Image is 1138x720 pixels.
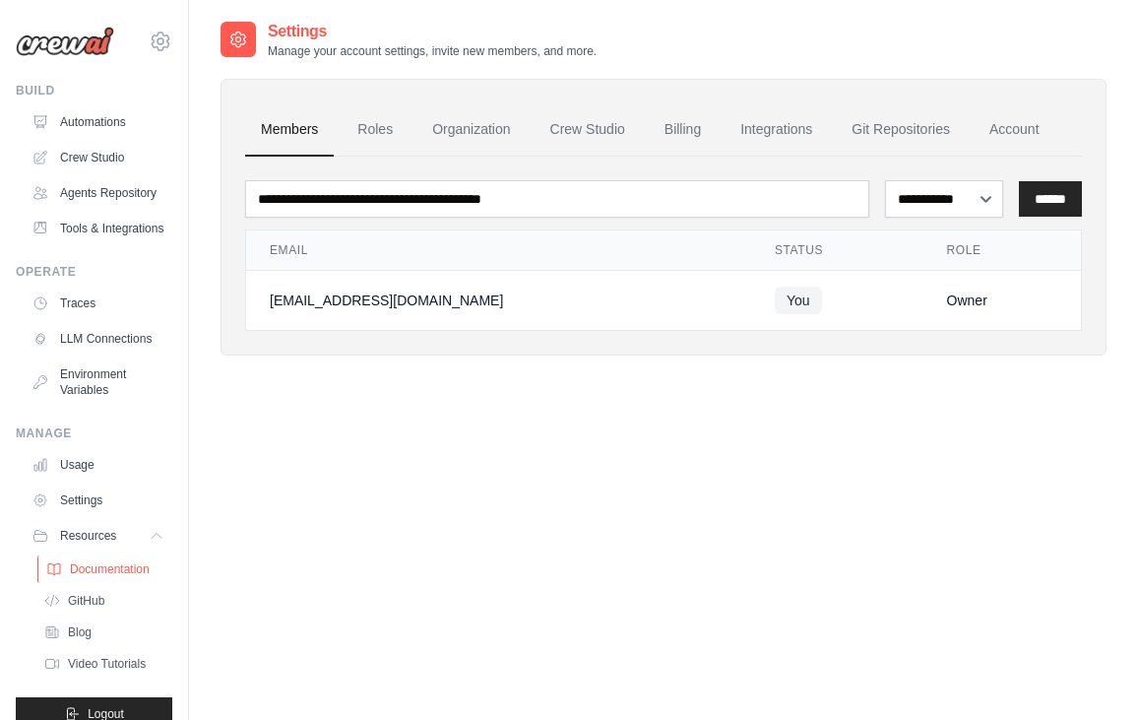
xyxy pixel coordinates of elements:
div: [EMAIL_ADDRESS][DOMAIN_NAME] [270,291,727,310]
a: Documentation [37,556,174,583]
a: Members [245,103,334,157]
th: Email [246,230,751,271]
img: Logo [16,27,114,56]
span: Documentation [70,561,150,577]
span: Video Tutorials [68,656,146,672]
a: Blog [35,619,172,646]
a: Organization [416,103,526,157]
a: Account [974,103,1055,157]
a: Crew Studio [535,103,641,157]
div: Manage [16,425,172,441]
span: Blog [68,624,92,640]
a: LLM Connections [24,323,172,355]
a: GitHub [35,587,172,615]
a: Environment Variables [24,359,172,406]
a: Usage [24,449,172,481]
th: Role [923,230,1081,271]
a: Git Repositories [836,103,966,157]
a: Traces [24,288,172,319]
a: Agents Repository [24,177,172,209]
a: Automations [24,106,172,138]
a: Integrations [725,103,828,157]
a: Crew Studio [24,142,172,173]
a: Video Tutorials [35,650,172,678]
th: Status [751,230,923,271]
div: Build [16,83,172,98]
a: Tools & Integrations [24,213,172,244]
span: You [775,287,822,314]
div: Owner [947,291,1057,310]
a: Roles [342,103,409,157]
div: Operate [16,264,172,280]
h2: Settings [268,20,597,43]
a: Billing [649,103,717,157]
p: Manage your account settings, invite new members, and more. [268,43,597,59]
a: Settings [24,485,172,516]
span: Resources [60,528,116,544]
button: Resources [24,520,172,552]
span: GitHub [68,593,104,609]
